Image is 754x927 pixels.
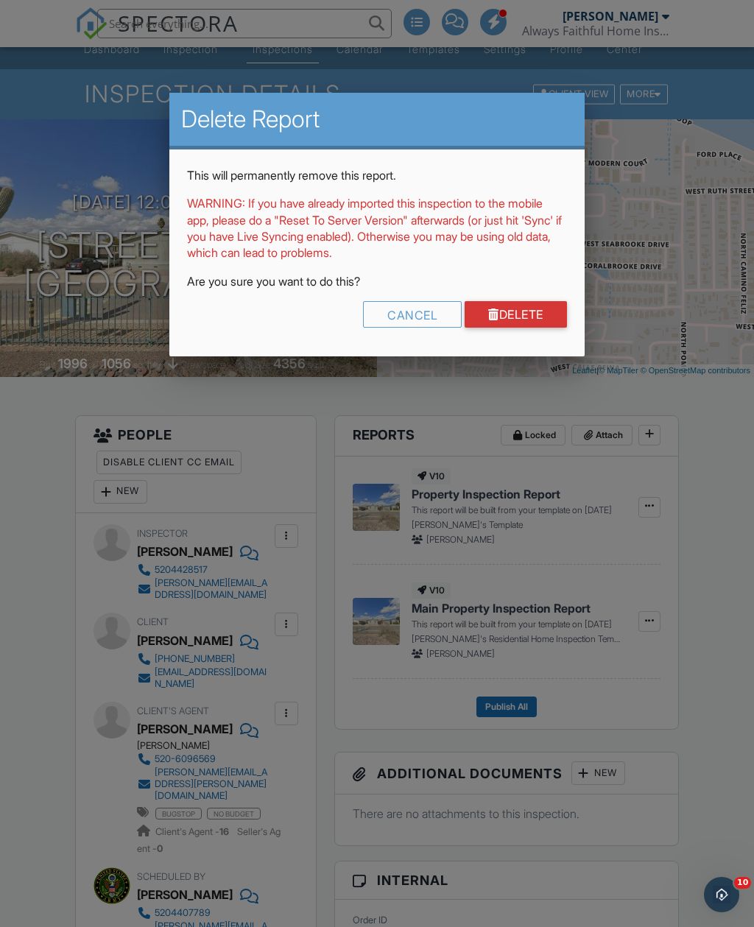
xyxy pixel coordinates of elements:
[187,273,566,289] p: Are you sure you want to do this?
[181,105,572,134] h2: Delete Report
[187,167,566,183] p: This will permanently remove this report.
[465,301,567,328] a: Delete
[187,195,566,261] p: WARNING: If you have already imported this inspection to the mobile app, please do a "Reset To Se...
[734,877,751,889] span: 10
[704,877,739,912] iframe: Intercom live chat
[363,301,462,328] div: Cancel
